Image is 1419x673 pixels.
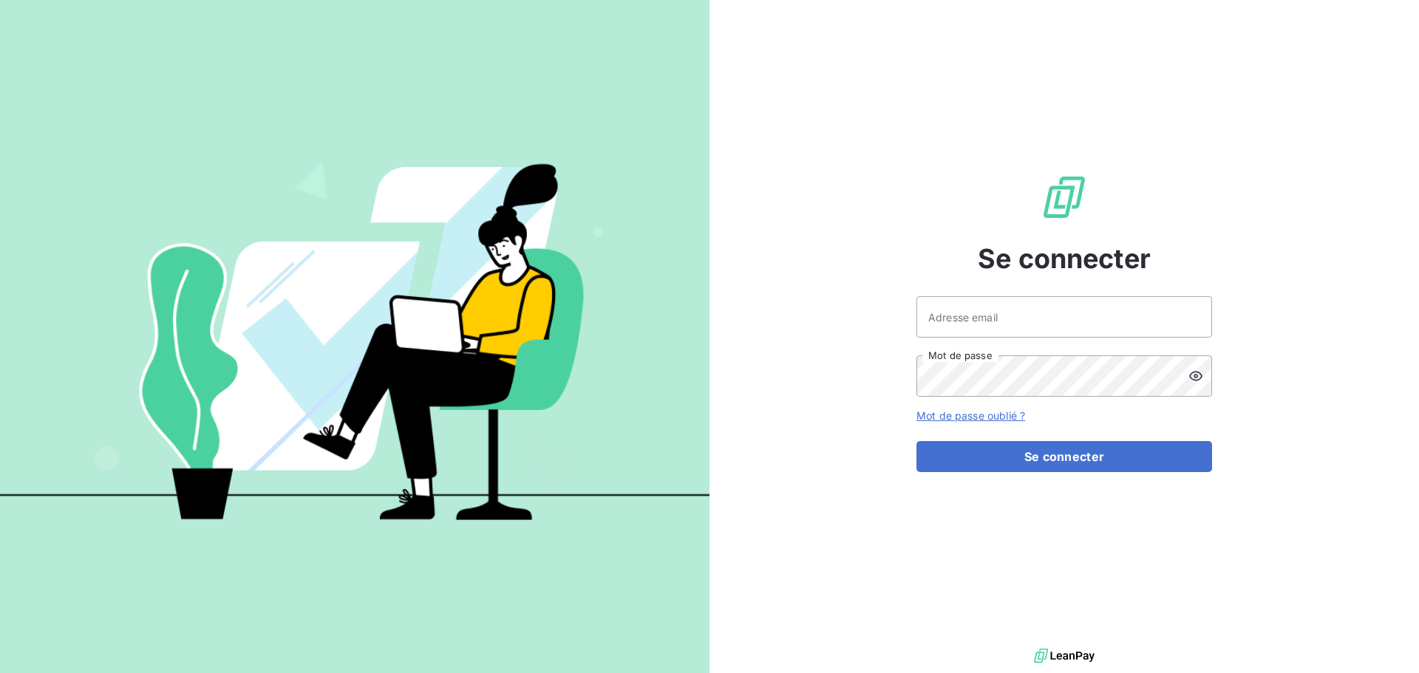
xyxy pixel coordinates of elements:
input: placeholder [916,296,1212,338]
img: logo [1034,645,1095,667]
img: Logo LeanPay [1041,174,1088,221]
button: Se connecter [916,441,1212,472]
span: Se connecter [978,239,1151,279]
a: Mot de passe oublié ? [916,409,1025,422]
